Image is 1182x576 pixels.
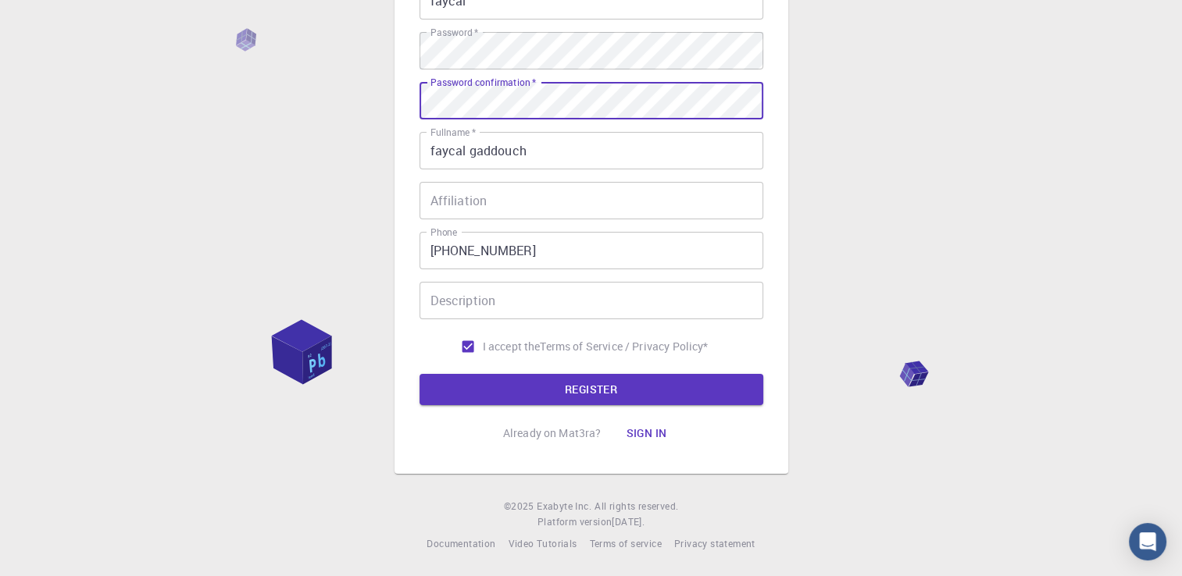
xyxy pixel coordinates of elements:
[427,536,495,552] a: Documentation
[508,536,577,552] a: Video Tutorials
[420,374,763,405] button: REGISTER
[430,126,476,139] label: Fullname
[612,515,645,528] span: [DATE] .
[540,339,708,354] p: Terms of Service / Privacy Policy *
[613,418,679,449] button: Sign in
[674,536,755,552] a: Privacy statement
[612,514,645,530] a: [DATE].
[504,499,537,514] span: © 2025
[537,500,591,512] span: Exabyte Inc.
[537,514,612,530] span: Platform version
[430,26,478,39] label: Password
[427,537,495,549] span: Documentation
[537,499,591,514] a: Exabyte Inc.
[508,537,577,549] span: Video Tutorials
[589,536,661,552] a: Terms of service
[595,499,678,514] span: All rights reserved.
[1129,523,1166,560] div: Open Intercom Messenger
[430,76,536,89] label: Password confirmation
[430,226,457,239] label: Phone
[483,339,541,354] span: I accept the
[589,537,661,549] span: Terms of service
[540,339,708,354] a: Terms of Service / Privacy Policy*
[674,537,755,549] span: Privacy statement
[503,425,602,441] p: Already on Mat3ra?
